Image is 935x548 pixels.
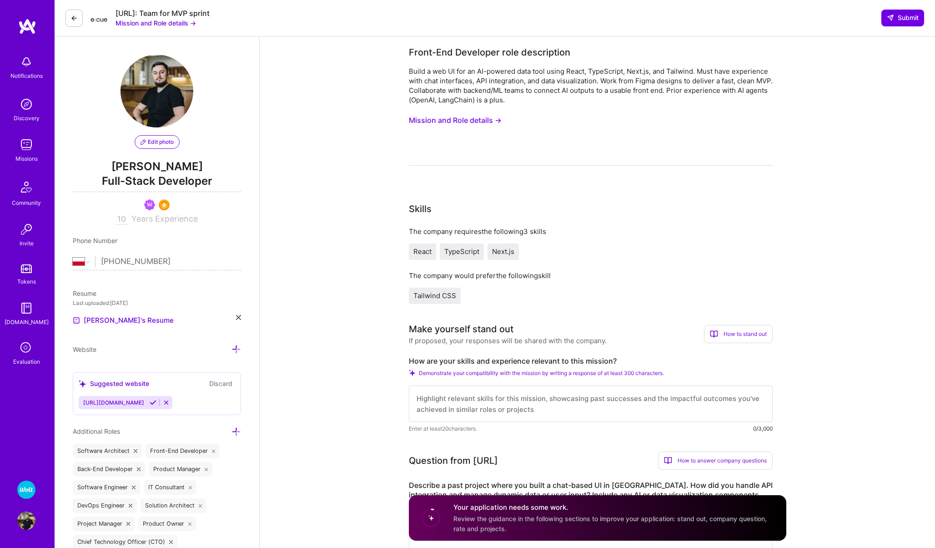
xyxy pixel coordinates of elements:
[90,11,108,25] img: Company Logo
[141,498,207,513] div: Solution Architect
[131,214,198,223] span: Years Experience
[144,480,197,495] div: IT Consultant
[138,517,196,531] div: Product Owner
[116,18,196,28] button: Mission and Role details →
[163,399,170,406] i: Reject
[169,540,173,544] i: icon Close
[73,345,96,353] span: Website
[409,202,432,216] div: Skills
[73,462,145,477] div: Back-End Developer
[887,14,894,21] i: icon SendLight
[14,113,40,123] div: Discovery
[236,315,241,320] i: icon Close
[17,95,35,113] img: discovery
[144,199,155,210] img: Been on Mission
[17,299,35,317] img: guide book
[73,498,137,513] div: DevOps Engineer
[73,298,241,308] div: Last uploaded: [DATE]
[658,452,773,470] div: How to answer company questions
[73,173,241,192] span: Full-Stack Developer
[409,66,773,105] div: Build a web UI for an AI-powered data tool using React, TypeScript, Next.js, and Tailwind. Must h...
[20,238,34,248] div: Invite
[70,15,78,22] i: icon LeftArrowDark
[137,467,141,471] i: icon Close
[79,380,86,388] i: icon SuggestedTeams
[409,481,773,500] label: Describe a past project where you built a chat-based UI in [GEOGRAPHIC_DATA]. How did you handle ...
[409,336,607,345] div: If proposed, your responses will be shared with the company.
[159,199,170,210] img: SelectionTeam
[121,55,193,127] img: User Avatar
[132,486,136,489] i: icon Close
[73,160,241,173] span: [PERSON_NAME]
[73,237,117,244] span: Phone Number
[17,512,35,530] img: User Avatar
[664,457,672,465] i: icon BookOpen
[206,378,235,389] button: Discard
[409,112,502,129] button: Mission and Role details →
[5,317,49,327] div: [DOMAIN_NAME]
[73,444,142,458] div: Software Architect
[199,504,202,507] i: icon Close
[17,277,36,286] div: Tokens
[413,247,432,256] span: React
[15,512,38,530] a: User Avatar
[150,399,156,406] i: Accept
[73,517,135,531] div: Project Manager
[15,154,38,163] div: Missions
[149,462,213,477] div: Product Manager
[205,467,208,471] i: icon Close
[146,444,220,458] div: Front-End Developer
[73,289,96,297] span: Resume
[101,249,241,275] input: +1 (000) 000-0000
[10,71,43,81] div: Notifications
[17,136,35,154] img: teamwork
[13,357,40,366] div: Evaluation
[126,522,130,526] i: icon Close
[73,480,140,495] div: Software Engineer
[409,424,477,433] span: Enter at least 20 characters.
[18,340,35,357] i: icon SelectionTeam
[453,515,767,533] span: Review the guidance in the following sections to improve your application: stand out, company que...
[73,315,174,326] a: [PERSON_NAME]'s Resume
[753,424,773,433] div: 0/3,000
[409,322,513,336] div: Make yourself stand out
[17,481,35,499] img: Wolt - Fintech: Payments Expansion Team
[704,325,773,343] div: How to stand out
[15,176,37,198] img: Community
[409,370,415,376] i: Check
[12,198,41,208] div: Community
[212,449,216,453] i: icon Close
[17,53,35,71] img: bell
[73,317,80,324] img: Resume
[21,264,32,273] img: tokens
[134,449,137,453] i: icon Close
[409,356,773,366] label: How are your skills and experience relevant to this mission?
[492,247,514,256] span: Next.js
[887,13,919,22] span: Submit
[141,138,174,146] span: Edit photo
[17,220,35,238] img: Invite
[18,18,36,35] img: logo
[116,9,210,18] div: [URL]: Team for MVP sprint
[444,247,479,256] span: TypeScript
[141,139,146,145] i: icon PencilPurple
[83,399,144,406] span: [URL][DOMAIN_NAME]
[79,379,149,388] div: Suggested website
[881,10,924,26] button: Submit
[419,370,664,376] span: Demonstrate your compatibility with the mission by writing a response of at least 300 characters.
[189,486,192,489] i: icon Close
[409,227,773,236] div: The company requires the following 3 skills
[73,427,120,435] span: Additional Roles
[409,271,773,280] div: The company would prefer the following skill
[116,214,128,225] input: XX
[413,291,456,300] span: Tailwind CSS
[15,481,38,499] a: Wolt - Fintech: Payments Expansion Team
[129,504,132,507] i: icon Close
[453,503,775,512] h4: Your application needs some work.
[135,135,180,149] button: Edit photo
[188,522,192,526] i: icon Close
[409,46,570,59] div: Front-End Developer role description
[710,330,718,338] i: icon BookOpen
[409,454,498,467] div: Question from [URL]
